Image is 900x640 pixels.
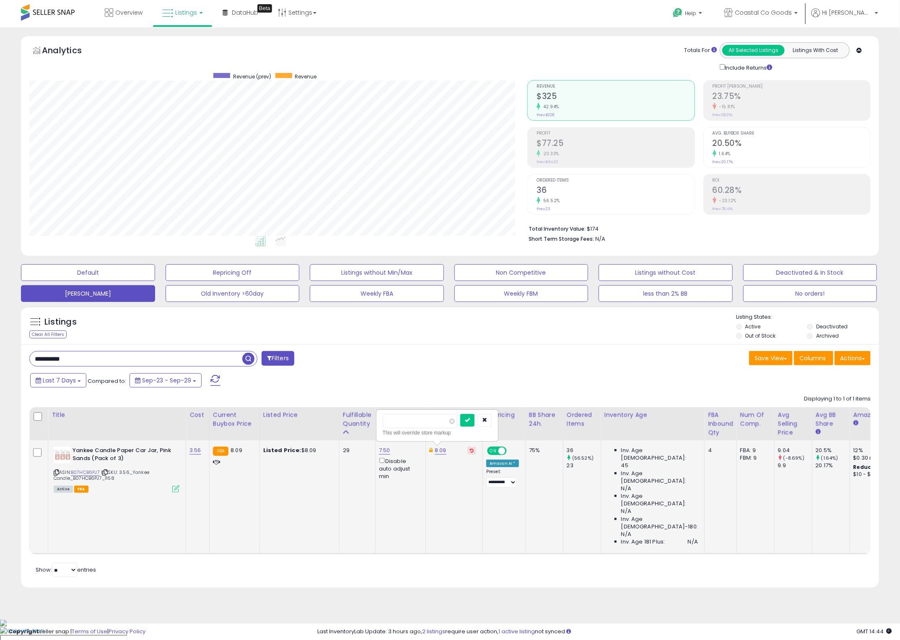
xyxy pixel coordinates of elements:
div: Avg BB Share [816,411,846,428]
div: Disable auto adjust min [379,456,419,480]
span: Help [685,10,696,17]
img: 31kQYP9KO6L._SL40_.jpg [54,447,70,463]
span: Revenue [537,84,694,89]
button: Listings With Cost [784,45,847,56]
span: Coastal Co Goods [735,8,792,17]
button: Save View [749,351,793,365]
div: 29 [343,447,369,454]
h5: Analytics [42,44,98,58]
button: Default [21,264,155,281]
label: Archived [817,332,839,339]
div: Totals For [684,47,717,55]
button: All Selected Listings [722,45,785,56]
div: Amazon AI * [486,460,519,467]
div: Repricing [486,411,522,419]
span: Listings [175,8,197,17]
span: Inv. Age [DEMOGRAPHIC_DATA]: [621,470,698,485]
span: N/A [621,531,631,538]
button: Listings without Cost [599,264,733,281]
h5: Listings [44,316,77,328]
small: Prev: 28.21% [713,112,733,117]
a: Hi [PERSON_NAME] [811,8,878,27]
div: FBA inbound Qty [708,411,733,437]
div: Current Buybox Price [213,411,256,428]
small: -15.81% [716,104,736,110]
button: Last 7 Days [30,373,86,388]
small: Prev: 78.41% [713,206,733,211]
span: N/A [621,507,631,515]
label: Out of Stock [745,332,776,339]
h2: 36 [537,185,694,197]
small: (56.52%) [572,455,594,461]
span: Inv. Age 181 Plus: [621,538,665,546]
button: Deactivated & In Stock [743,264,877,281]
b: Short Term Storage Fees: [529,235,594,242]
h2: 20.50% [713,138,870,150]
button: Filters [262,351,294,366]
span: Revenue [295,73,317,80]
i: Get Help [672,8,683,18]
button: [PERSON_NAME] [21,285,155,302]
div: Num of Comp. [740,411,771,428]
small: 1.64% [716,151,731,157]
span: Ordered Items [537,178,694,183]
div: Cost [189,411,206,419]
span: Last 7 Days [43,376,76,385]
button: Non Competitive [454,264,589,281]
div: Include Returns [713,62,783,72]
div: Listed Price [263,411,336,419]
span: Overview [115,8,143,17]
span: Hi [PERSON_NAME] [822,8,872,17]
small: 56.52% [540,198,560,204]
div: 20.5% [816,447,850,454]
span: Profit [537,131,694,136]
h2: 23.75% [713,91,870,103]
b: Listed Price: [263,446,301,454]
span: N/A [595,235,605,243]
p: Listing States: [737,313,879,321]
small: Prev: $64.20 [537,159,558,164]
small: (1.64%) [821,455,838,461]
div: FBM: 9 [740,454,768,462]
div: 4 [708,447,730,454]
a: B07HCB6PJ7 [71,469,100,476]
a: 7.50 [379,446,390,455]
span: 8.09 [231,446,242,454]
span: Inv. Age [DEMOGRAPHIC_DATA]-180: [621,515,698,531]
div: Clear All Filters [29,330,67,338]
label: Deactivated [817,323,848,330]
button: Columns [794,351,833,365]
li: $174 [529,223,864,233]
div: Avg Selling Price [778,411,809,437]
button: Listings without Min/Max [310,264,444,281]
span: All listings currently available for purchase on Amazon [54,486,73,493]
h2: 60.28% [713,185,870,197]
b: Total Inventory Value: [529,225,586,232]
small: Prev: $228 [537,112,554,117]
span: Show: entries [36,566,96,574]
div: 20.17% [816,462,850,469]
div: 75% [529,447,557,454]
button: Weekly FBA [310,285,444,302]
div: Tooltip anchor [257,4,272,13]
span: Profit [PERSON_NAME] [713,84,870,89]
a: Help [666,1,711,27]
span: N/A [621,485,631,492]
div: 9.9 [778,462,812,469]
b: Yankee Candle Paper Car Jar, Pink Sands (Pack of 3) [73,447,174,464]
div: FBA: 9 [740,447,768,454]
small: (-8.69%) [783,455,804,461]
div: $8.09 [263,447,333,454]
span: FBA [74,486,88,493]
small: 42.94% [540,104,559,110]
small: Prev: 20.17% [713,159,733,164]
div: 23 [567,462,601,469]
span: Columns [799,354,826,362]
small: Prev: 23 [537,206,550,211]
h2: $77.25 [537,138,694,150]
div: Preset: [486,469,519,488]
span: DataHub [232,8,258,17]
small: FBA [213,447,228,456]
div: Title [52,411,182,419]
small: -23.12% [716,198,737,204]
